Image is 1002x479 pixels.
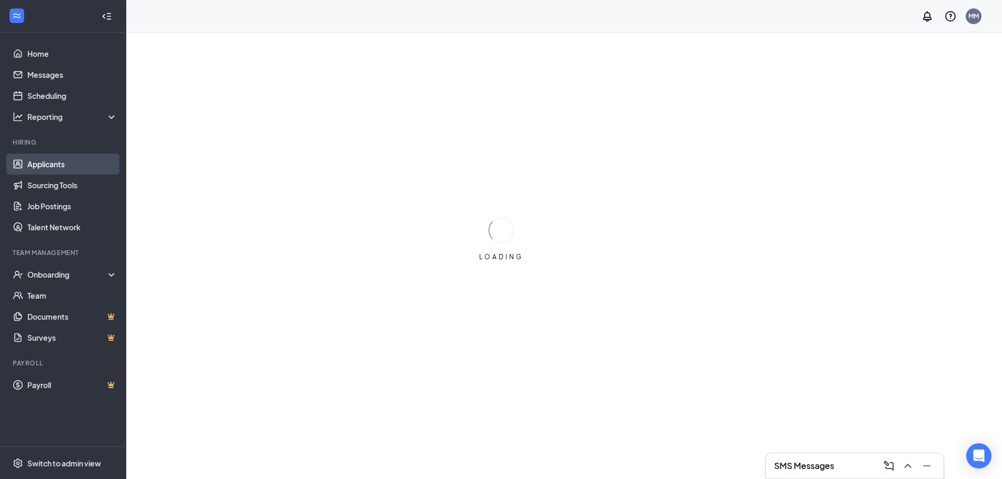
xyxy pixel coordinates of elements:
div: Team Management [13,248,115,257]
button: Minimize [918,457,935,474]
a: SurveysCrown [27,327,117,348]
svg: ComposeMessage [883,460,895,472]
svg: QuestionInfo [944,10,957,23]
div: Onboarding [27,269,108,280]
div: LOADING [475,252,528,261]
a: DocumentsCrown [27,306,117,327]
div: Switch to admin view [27,458,101,468]
div: Payroll [13,359,115,368]
svg: WorkstreamLogo [12,11,22,21]
a: Messages [27,64,117,85]
a: Talent Network [27,217,117,238]
svg: Minimize [920,460,933,472]
svg: Notifications [921,10,934,23]
svg: Analysis [13,111,23,122]
a: Scheduling [27,85,117,106]
svg: ChevronUp [902,460,914,472]
div: Reporting [27,111,118,122]
a: Sourcing Tools [27,175,117,196]
a: Home [27,43,117,64]
svg: Settings [13,458,23,468]
div: Open Intercom Messenger [966,443,991,468]
svg: UserCheck [13,269,23,280]
a: PayrollCrown [27,374,117,395]
button: ComposeMessage [880,457,897,474]
svg: Collapse [102,11,112,22]
div: Hiring [13,138,115,147]
button: ChevronUp [899,457,916,474]
h3: SMS Messages [774,460,834,472]
a: Applicants [27,154,117,175]
div: MM [968,12,979,21]
a: Team [27,285,117,306]
a: Job Postings [27,196,117,217]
